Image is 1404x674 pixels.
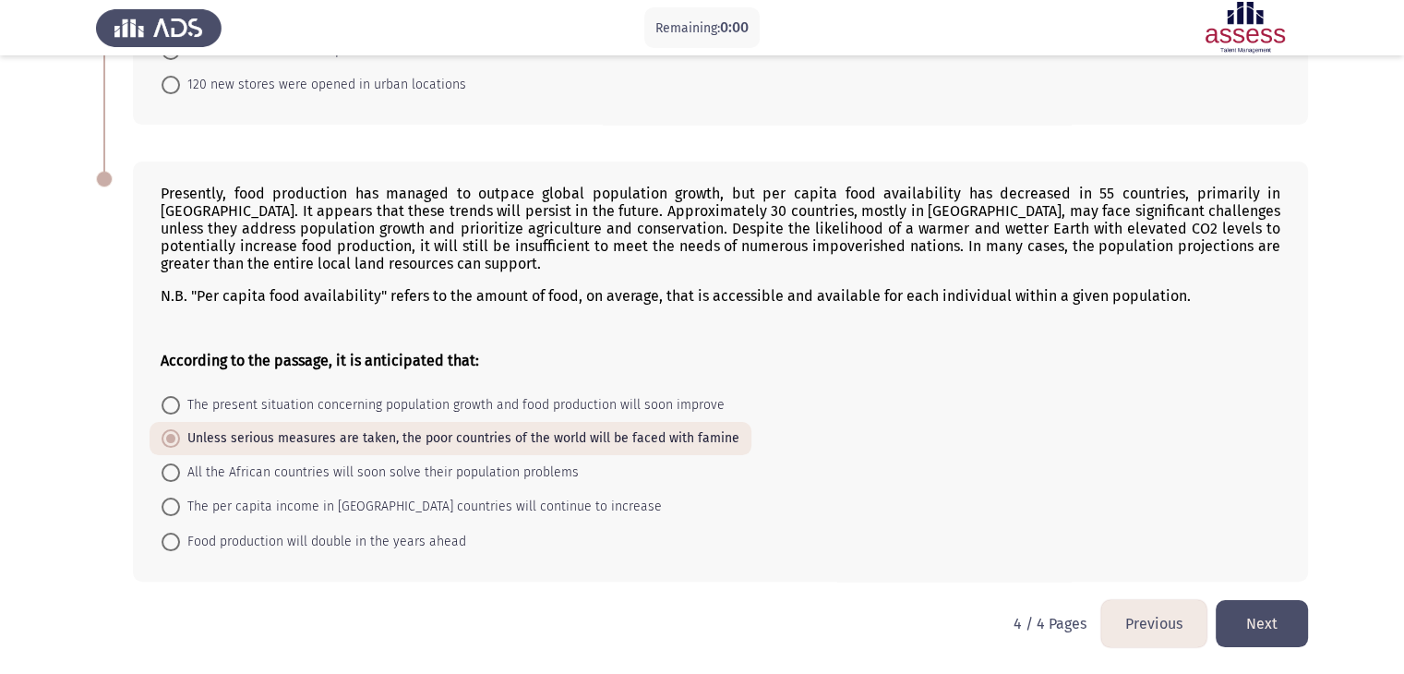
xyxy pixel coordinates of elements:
[720,18,749,36] span: 0:00
[1101,600,1206,647] button: load previous page
[655,17,749,40] p: Remaining:
[180,531,466,553] span: Food production will double in the years ahead
[180,74,466,96] span: 120 new stores were opened in urban locations
[1182,2,1308,54] img: Assessment logo of ASSESS English Language Assessment (3 Module) (Ad - IB)
[161,352,479,369] b: According to the passage, it is anticipated that:
[180,496,662,518] span: The per capita income in [GEOGRAPHIC_DATA] countries will continue to increase
[1216,600,1308,647] button: load next page
[180,394,725,416] span: The present situation concerning population growth and food production will soon improve
[161,287,1280,305] p: N.B. "Per capita food availability" refers to the amount of food, on average, that is accessible ...
[180,462,579,484] span: All the African countries will soon solve their population problems
[180,427,739,450] span: Unless serious measures are taken, the poor countries of the world will be faced with famine
[161,185,1280,369] div: Presently, food production has managed to outpace global population growth, but per capita food a...
[1014,615,1086,632] p: 4 / 4 Pages
[96,2,222,54] img: Assess Talent Management logo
